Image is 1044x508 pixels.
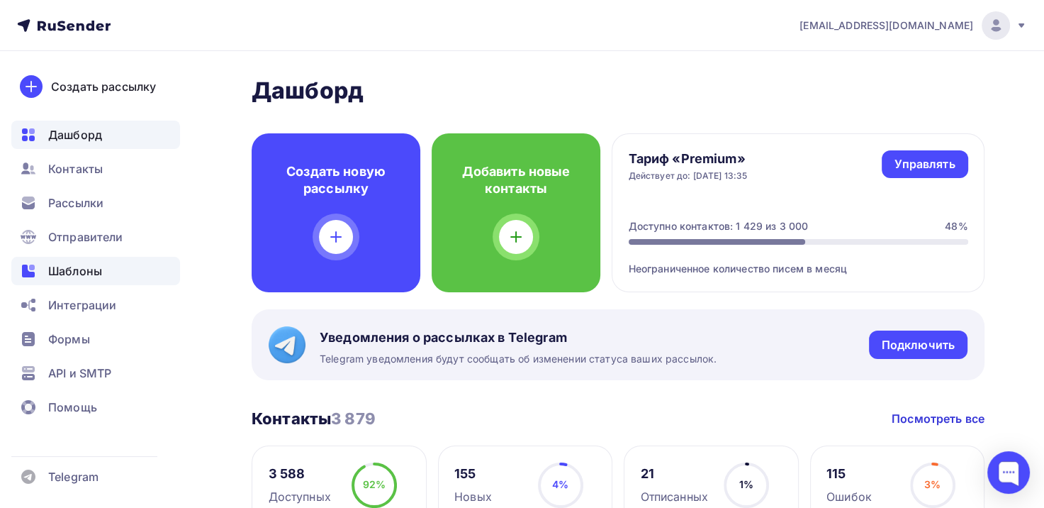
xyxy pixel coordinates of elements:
span: Отправители [48,228,123,245]
div: 3 588 [269,465,331,482]
div: Создать рассылку [51,78,156,95]
div: 115 [826,465,872,482]
a: Отправители [11,223,180,251]
span: Шаблоны [48,263,102,280]
span: Telegram [48,468,99,485]
a: Шаблоны [11,257,180,285]
div: Подключить [882,337,955,353]
span: API и SMTP [48,365,111,382]
span: [EMAIL_ADDRESS][DOMAIN_NAME] [799,18,973,33]
div: Доступно контактов: 1 429 из 3 000 [629,219,809,233]
span: Рассылки [48,194,103,211]
a: Контакты [11,155,180,183]
h3: Контакты [252,409,376,429]
span: Формы [48,331,90,348]
a: [EMAIL_ADDRESS][DOMAIN_NAME] [799,11,1027,40]
span: 3 879 [331,409,376,428]
div: 21 [641,465,708,482]
div: Ошибок [826,488,872,505]
a: Дашборд [11,121,180,149]
div: Новых [454,488,492,505]
span: Дашборд [48,126,102,143]
div: Управлять [894,156,955,172]
span: Уведомления о рассылках в Telegram [320,329,717,346]
span: 3% [924,478,941,490]
div: Действует до: [DATE] 13:35 [629,170,748,182]
h4: Тариф «Premium» [629,150,748,167]
span: Контакты [48,160,103,177]
a: Посмотреть все [892,410,984,427]
span: Интеграции [48,297,116,314]
a: Формы [11,325,180,353]
span: Telegram уведомления будут сообщать об изменении статуса ваших рассылок. [320,352,717,366]
h4: Добавить новые контакты [454,163,578,197]
div: Доступных [269,488,331,505]
span: Помощь [48,399,97,416]
div: 48% [945,219,967,233]
div: 155 [454,465,492,482]
span: 4% [552,478,568,490]
h4: Создать новую рассылку [274,163,398,197]
a: Рассылки [11,189,180,217]
h2: Дашборд [252,77,984,105]
div: Неограниченное количество писем в месяц [629,245,968,276]
div: Отписанных [641,488,708,505]
span: 92% [363,478,386,490]
span: 1% [739,478,753,490]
